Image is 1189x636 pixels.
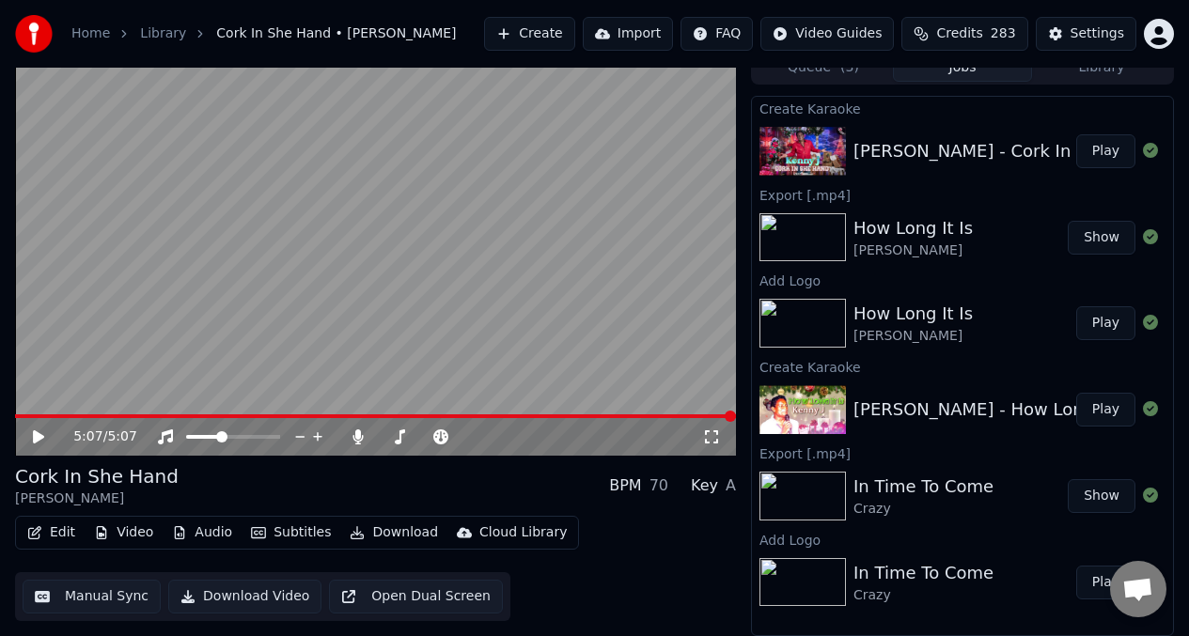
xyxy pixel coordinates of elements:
span: Cork In She Hand • [PERSON_NAME] [216,24,456,43]
button: Play [1076,393,1135,427]
button: Manual Sync [23,580,161,613]
button: Create [484,17,575,51]
div: Add Logo [752,528,1173,551]
span: ( 3 ) [840,58,859,77]
span: Credits [936,24,982,43]
div: How Long It Is [853,215,973,241]
button: Credits283 [901,17,1027,51]
a: Open chat [1110,561,1166,617]
button: Play [1076,306,1135,340]
span: 5:07 [107,427,136,446]
div: [PERSON_NAME] [853,327,973,346]
div: / [73,427,118,446]
div: A [726,474,736,497]
div: Crazy [853,586,993,605]
button: Jobs [893,54,1032,82]
div: BPM [609,474,641,497]
div: In Time To Come [853,473,993,500]
div: [PERSON_NAME] [15,489,179,508]
button: FAQ [681,17,753,51]
button: Edit [20,520,83,546]
button: Play [1076,134,1135,168]
button: Download [342,520,446,546]
div: In Time To Come [853,560,993,586]
div: Crazy [853,500,993,519]
button: Open Dual Screen [329,580,503,613]
button: Play [1076,566,1135,599]
div: Key [691,474,718,497]
div: Export [.mp4] [752,442,1173,464]
a: Library [140,24,186,43]
button: Library [1032,54,1171,82]
button: Show [1068,221,1135,255]
div: Add Logo [752,269,1173,291]
div: [PERSON_NAME] - How Long It Is [853,396,1131,423]
span: 5:07 [73,427,102,446]
div: [PERSON_NAME] - Cork In She Hand [853,138,1158,164]
div: Create Karaoke [752,355,1173,378]
span: 283 [991,24,1016,43]
button: Video Guides [760,17,894,51]
div: How Long It Is [853,301,973,327]
img: youka [15,15,53,53]
button: Queue [754,54,893,82]
button: Subtitles [243,520,338,546]
button: Show [1068,479,1135,513]
a: Home [71,24,110,43]
div: [PERSON_NAME] [853,241,973,260]
button: Audio [164,520,240,546]
div: Create Karaoke [752,97,1173,119]
div: Export [.mp4] [752,183,1173,206]
button: Settings [1036,17,1136,51]
nav: breadcrumb [71,24,457,43]
div: 70 [649,474,668,497]
button: Import [583,17,673,51]
button: Download Video [168,580,321,613]
div: Settings [1071,24,1124,43]
div: Cork In She Hand [15,463,179,489]
button: Video [86,520,161,546]
div: Cloud Library [479,523,567,542]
